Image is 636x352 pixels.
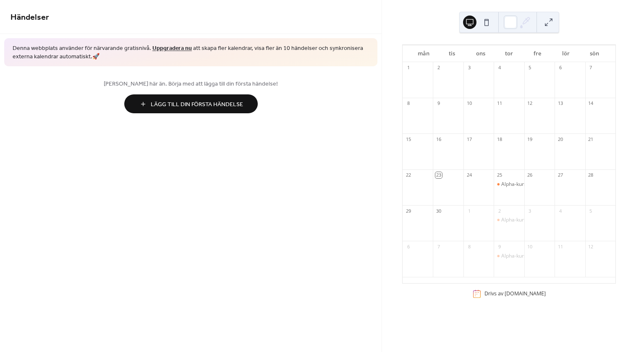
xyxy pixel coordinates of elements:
div: 22 [405,172,411,178]
div: 3 [527,208,533,214]
div: 26 [527,172,533,178]
div: 11 [557,243,563,250]
div: 27 [557,172,563,178]
div: 4 [496,65,503,71]
div: 11 [496,100,503,107]
div: 6 [557,65,563,71]
div: 9 [435,100,442,107]
div: 23 [435,172,442,178]
div: tor [495,45,523,62]
div: 16 [435,136,442,142]
div: 15 [405,136,411,142]
div: 30 [435,208,442,214]
div: fre [523,45,552,62]
a: Lägg Till Din Första Händelse [10,94,371,113]
div: Alpha-kurs [501,181,526,188]
div: 7 [588,65,594,71]
button: Lägg Till Din Första Händelse [124,94,258,113]
div: 10 [527,243,533,250]
div: 7 [435,243,442,250]
div: ons [466,45,495,62]
div: sön [580,45,609,62]
div: 2 [496,208,503,214]
div: 25 [496,172,503,178]
div: Alpha-kurs [494,181,524,188]
div: tis [438,45,466,62]
div: 21 [588,136,594,142]
div: 12 [588,243,594,250]
span: Händelser [10,9,49,26]
div: 17 [466,136,472,142]
div: 2 [435,65,442,71]
div: 20 [557,136,563,142]
div: Alpha-kurs [494,253,524,260]
div: 18 [496,136,503,142]
div: Alpha-kurs [494,216,524,224]
div: 1 [466,208,472,214]
div: 14 [588,100,594,107]
div: 24 [466,172,472,178]
div: 19 [527,136,533,142]
div: 8 [405,100,411,107]
div: 5 [527,65,533,71]
div: 29 [405,208,411,214]
div: 13 [557,100,563,107]
div: 28 [588,172,594,178]
span: [PERSON_NAME] här än. Börja med att lägga till din första händelse! [10,80,371,89]
div: 8 [466,243,472,250]
div: 4 [557,208,563,214]
a: Uppgradera nu [152,43,192,54]
span: Lägg Till Din Första Händelse [151,100,243,109]
div: 6 [405,243,411,250]
div: 10 [466,100,472,107]
div: 3 [466,65,472,71]
a: [DOMAIN_NAME] [505,290,546,297]
div: lör [552,45,580,62]
div: Alpha-kurs [501,253,526,260]
div: Alpha-kurs [501,216,526,224]
div: 5 [588,208,594,214]
div: 1 [405,65,411,71]
span: Denna webbplats använder för närvarande gratisnivå. att skapa fler kalendrar, visa fler än 10 hän... [13,44,369,61]
div: mån [409,45,438,62]
div: 12 [527,100,533,107]
div: Drivs av [484,290,546,297]
div: 9 [496,243,503,250]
